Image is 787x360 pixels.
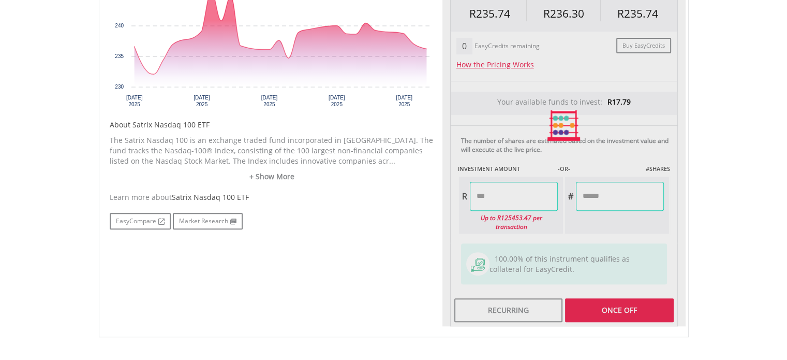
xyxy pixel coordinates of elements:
[110,120,435,130] h5: About Satrix Nasdaq 100 ETF
[110,171,435,182] a: + Show More
[110,192,435,203] div: Learn more about
[173,213,243,229] a: Market Research
[396,95,412,107] text: [DATE] 2025
[115,53,124,59] text: 235
[110,135,435,166] p: The Satrix Nasdaq 100 is an exchange traded fund incorporated in [GEOGRAPHIC_DATA]. The fund trac...
[115,23,124,28] text: 240
[115,84,124,90] text: 230
[261,95,277,107] text: [DATE] 2025
[172,192,249,202] span: Satrix Nasdaq 100 ETF
[126,95,142,107] text: [DATE] 2025
[329,95,345,107] text: [DATE] 2025
[110,213,171,229] a: EasyCompare
[194,95,210,107] text: [DATE] 2025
